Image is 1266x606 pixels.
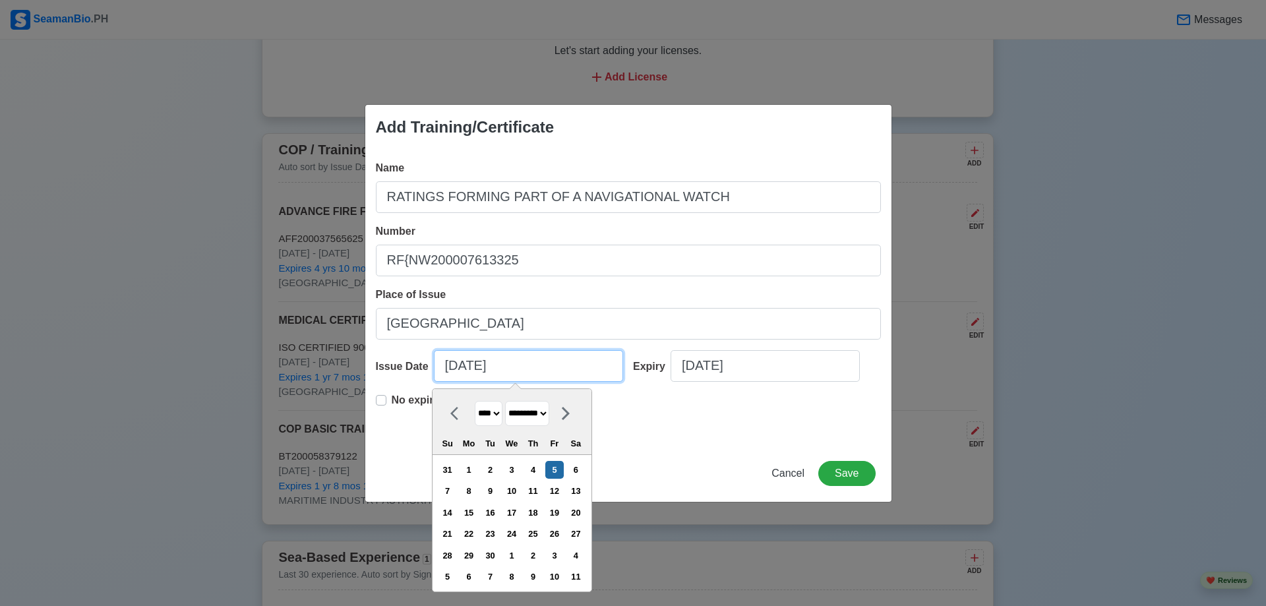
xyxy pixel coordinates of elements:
[376,289,446,300] span: Place of Issue
[818,461,875,486] button: Save
[545,461,563,479] div: Choose Friday, September 5th, 2025
[771,468,804,479] span: Cancel
[481,461,499,479] div: Choose Tuesday, September 2nd, 2025
[460,435,477,452] div: Mo
[438,482,456,500] div: Choose Sunday, September 7th, 2025
[545,568,563,586] div: Choose Friday, October 10th, 2025
[524,504,542,522] div: Choose Thursday, September 18th, 2025
[438,568,456,586] div: Choose Sunday, October 5th, 2025
[376,226,415,237] span: Number
[567,547,585,564] div: Choose Saturday, October 4th, 2025
[763,461,813,486] button: Cancel
[376,308,881,340] input: Ex: Cebu City
[567,435,585,452] div: Sa
[567,525,585,543] div: Choose Saturday, September 27th, 2025
[524,461,542,479] div: Choose Thursday, September 4th, 2025
[545,435,563,452] div: Fr
[502,547,520,564] div: Choose Wednesday, October 1st, 2025
[376,115,555,139] div: Add Training/Certificate
[438,504,456,522] div: Choose Sunday, September 14th, 2025
[392,392,440,408] p: No expiry
[460,482,477,500] div: Choose Monday, September 8th, 2025
[567,568,585,586] div: Choose Saturday, October 11th, 2025
[460,525,477,543] div: Choose Monday, September 22nd, 2025
[567,504,585,522] div: Choose Saturday, September 20th, 2025
[481,482,499,500] div: Choose Tuesday, September 9th, 2025
[481,525,499,543] div: Choose Tuesday, September 23rd, 2025
[481,568,499,586] div: Choose Tuesday, October 7th, 2025
[545,525,563,543] div: Choose Friday, September 26th, 2025
[438,525,456,543] div: Choose Sunday, September 21st, 2025
[545,504,563,522] div: Choose Friday, September 19th, 2025
[376,181,881,213] input: Ex: COP Medical First Aid (VI/4)
[524,568,542,586] div: Choose Thursday, October 9th, 2025
[460,568,477,586] div: Choose Monday, October 6th, 2025
[481,504,499,522] div: Choose Tuesday, September 16th, 2025
[502,504,520,522] div: Choose Wednesday, September 17th, 2025
[376,162,405,173] span: Name
[481,547,499,564] div: Choose Tuesday, September 30th, 2025
[567,461,585,479] div: Choose Saturday, September 6th, 2025
[437,459,587,588] div: month 2025-09
[438,461,456,479] div: Choose Sunday, August 31st, 2025
[567,482,585,500] div: Choose Saturday, September 13th, 2025
[376,245,881,276] input: Ex: COP1234567890W or NA
[524,547,542,564] div: Choose Thursday, October 2nd, 2025
[502,435,520,452] div: We
[524,482,542,500] div: Choose Thursday, September 11th, 2025
[633,359,671,375] div: Expiry
[545,547,563,564] div: Choose Friday, October 3rd, 2025
[438,435,456,452] div: Su
[524,435,542,452] div: Th
[481,435,499,452] div: Tu
[502,568,520,586] div: Choose Wednesday, October 8th, 2025
[524,525,542,543] div: Choose Thursday, September 25th, 2025
[502,461,520,479] div: Choose Wednesday, September 3rd, 2025
[545,482,563,500] div: Choose Friday, September 12th, 2025
[438,547,456,564] div: Choose Sunday, September 28th, 2025
[376,359,434,375] div: Issue Date
[502,482,520,500] div: Choose Wednesday, September 10th, 2025
[502,525,520,543] div: Choose Wednesday, September 24th, 2025
[460,504,477,522] div: Choose Monday, September 15th, 2025
[460,547,477,564] div: Choose Monday, September 29th, 2025
[460,461,477,479] div: Choose Monday, September 1st, 2025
